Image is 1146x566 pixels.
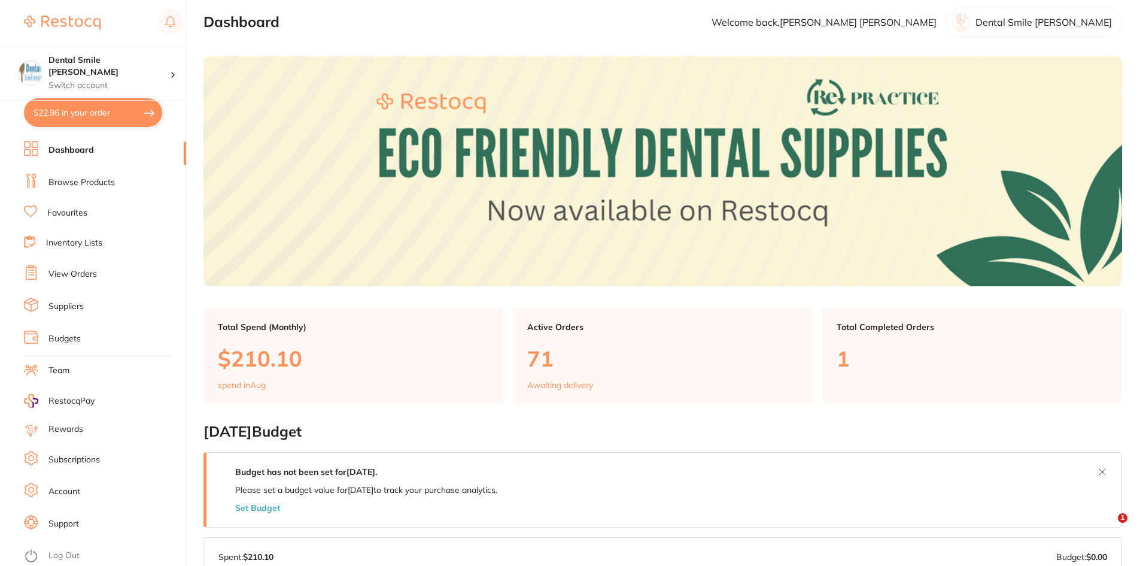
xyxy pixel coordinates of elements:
a: Inventory Lists [46,237,102,249]
h2: Dashboard [203,14,279,31]
h2: [DATE] Budget [203,423,1122,440]
a: Rewards [48,423,83,435]
a: Budgets [48,333,81,345]
a: View Orders [48,268,97,280]
a: Active Orders71Awaiting delivery [513,308,813,405]
strong: Budget has not been set for [DATE] . [235,467,377,477]
p: Awaiting delivery [527,380,593,390]
img: Dashboard [203,56,1122,286]
span: 1 [1118,513,1127,523]
a: Log Out [48,550,80,562]
img: Dental Smile Frankston [19,61,42,84]
p: $210.10 [218,346,489,371]
span: RestocqPay [48,395,95,407]
p: Please set a budget value for [DATE] to track your purchase analytics. [235,485,497,495]
p: Dental Smile [PERSON_NAME] [975,17,1112,28]
a: Account [48,486,80,498]
a: Dashboard [48,144,94,156]
p: Total Spend (Monthly) [218,322,489,332]
a: Total Completed Orders1 [822,308,1122,405]
a: Subscriptions [48,454,100,466]
a: RestocqPay [24,394,95,408]
strong: $0.00 [1086,552,1107,562]
a: Suppliers [48,301,84,313]
a: Total Spend (Monthly)$210.10spend inAug [203,308,503,405]
p: Active Orders [527,322,798,332]
img: Restocq Logo [24,16,101,30]
img: RestocqPay [24,394,38,408]
p: Welcome back, [PERSON_NAME] [PERSON_NAME] [712,17,937,28]
a: Browse Products [48,177,115,189]
a: Support [48,518,79,530]
a: Favourites [47,207,87,219]
p: 1 [837,346,1108,371]
a: Restocq Logo [24,9,101,37]
p: Budget: [1056,552,1107,562]
p: Switch account [48,80,170,92]
iframe: Intercom live chat [1093,513,1122,542]
p: Spent: [218,552,273,562]
p: spend in Aug [218,380,266,390]
p: Total Completed Orders [837,322,1108,332]
a: Team [48,365,69,377]
button: Log Out [24,547,183,566]
button: $22.96 in your order [24,98,162,127]
p: 71 [527,346,798,371]
button: Set Budget [235,503,280,513]
strong: $210.10 [243,552,273,562]
h4: Dental Smile Frankston [48,55,170,78]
